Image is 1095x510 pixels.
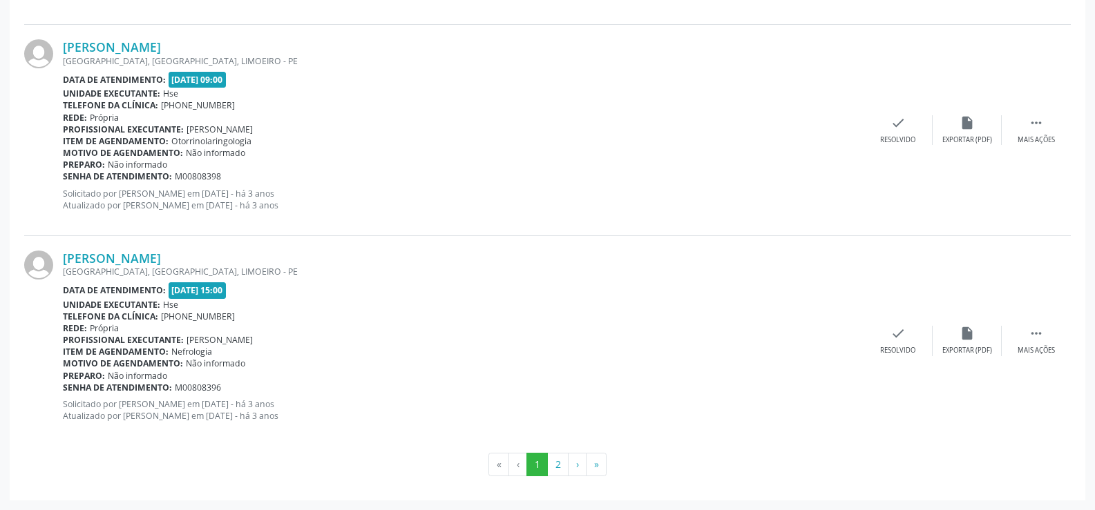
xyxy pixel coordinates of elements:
div: Resolvido [880,346,915,355]
button: Go to next page [568,453,587,476]
span: Não informado [108,159,167,170]
a: [PERSON_NAME] [63,251,161,266]
span: Hse [163,88,178,99]
b: Data de atendimento: [63,284,166,296]
div: Exportar (PDF) [942,135,992,145]
b: Rede: [63,322,87,334]
div: [GEOGRAPHIC_DATA], [GEOGRAPHIC_DATA], LIMOEIRO - PE [63,55,864,67]
div: Resolvido [880,135,915,145]
p: Solicitado por [PERSON_NAME] em [DATE] - há 3 anos Atualizado por [PERSON_NAME] em [DATE] - há 3 ... [63,188,864,211]
ul: Pagination [24,453,1071,476]
button: Go to last page [586,453,607,476]
span: [PHONE_NUMBER] [161,99,235,111]
b: Senha de atendimento: [63,170,172,182]
div: Exportar (PDF) [942,346,992,355]
button: Go to page 1 [526,453,548,476]
b: Unidade executante: [63,299,160,311]
span: M00808396 [175,382,221,393]
b: Senha de atendimento: [63,382,172,393]
b: Profissional executante: [63,334,184,346]
span: Não informado [108,370,167,382]
span: Nefrologia [171,346,212,357]
img: img [24,251,53,279]
i: check [891,115,906,130]
div: Mais ações [1018,135,1055,145]
b: Item de agendamento: [63,346,169,357]
span: Própria [90,112,119,124]
img: img [24,39,53,68]
i: insert_drive_file [960,115,975,130]
b: Motivo de agendamento: [63,357,183,369]
span: [DATE] 09:00 [169,72,227,88]
p: Solicitado por [PERSON_NAME] em [DATE] - há 3 anos Atualizado por [PERSON_NAME] em [DATE] - há 3 ... [63,398,864,422]
b: Telefone da clínica: [63,99,158,111]
div: [GEOGRAPHIC_DATA], [GEOGRAPHIC_DATA], LIMOEIRO - PE [63,266,864,277]
span: [PERSON_NAME] [187,124,253,135]
b: Profissional executante: [63,124,184,135]
a: [PERSON_NAME] [63,39,161,55]
i: check [891,326,906,341]
span: M00808398 [175,170,221,182]
span: [PERSON_NAME] [187,334,253,346]
b: Preparo: [63,370,105,382]
b: Item de agendamento: [63,135,169,147]
span: Não informado [186,147,245,159]
button: Go to page 2 [547,453,569,476]
span: Própria [90,322,119,334]
span: [DATE] 15:00 [169,282,227,298]
b: Data de atendimento: [63,74,166,86]
i:  [1029,326,1044,341]
span: Otorrinolaringologia [171,135,251,147]
span: Hse [163,299,178,311]
b: Telefone da clínica: [63,311,158,322]
span: Não informado [186,357,245,369]
b: Preparo: [63,159,105,170]
i: insert_drive_file [960,326,975,341]
i:  [1029,115,1044,130]
b: Unidade executante: [63,88,160,99]
b: Rede: [63,112,87,124]
b: Motivo de agendamento: [63,147,183,159]
span: [PHONE_NUMBER] [161,311,235,322]
div: Mais ações [1018,346,1055,355]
